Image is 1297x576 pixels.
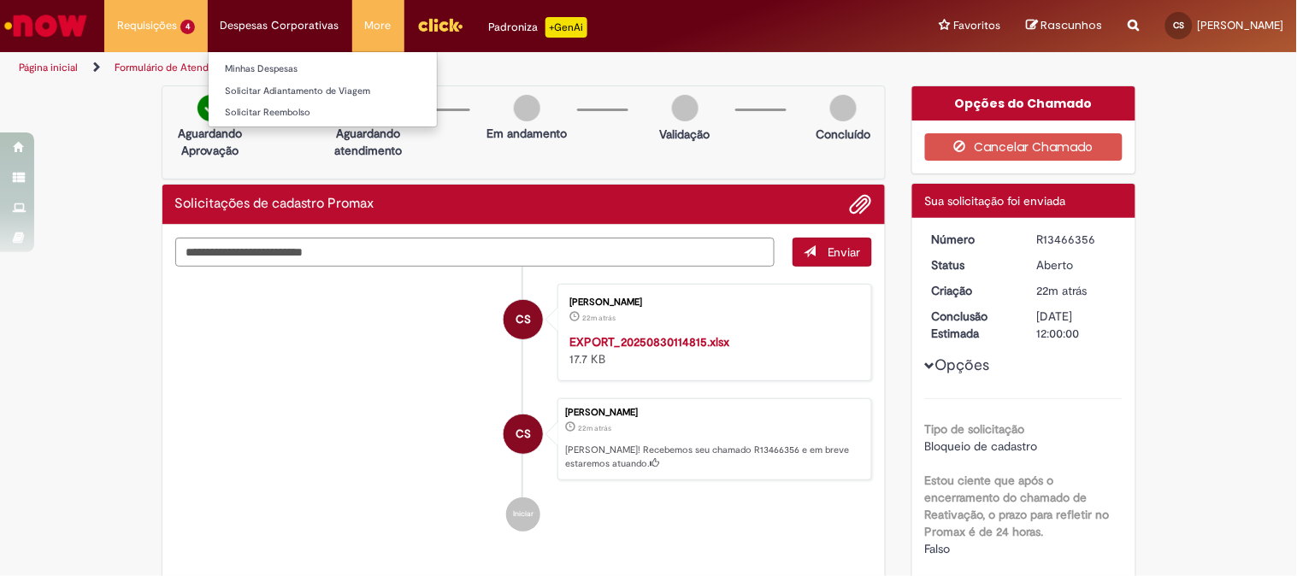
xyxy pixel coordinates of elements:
div: Caio De Almeida Shinkai [504,300,543,339]
p: [PERSON_NAME]! Recebemos seu chamado R13466356 e em breve estaremos atuando. [565,444,863,470]
img: click_logo_yellow_360x200.png [417,12,463,38]
span: Bloqueio de cadastro [925,438,1038,454]
a: Solicitar Adiantamento de Viagem [209,82,437,101]
span: 22m atrás [582,313,616,323]
a: Solicitar Reembolso [209,103,437,122]
time: 01/09/2025 08:49:28 [578,423,611,433]
span: Falso [925,541,951,556]
span: Rascunhos [1041,17,1103,33]
li: Caio De Almeida Shinkai [175,398,873,480]
b: Estou ciente que após o encerramento do chamado de Reativação, o prazo para refletir no Promax é ... [925,473,1110,539]
img: img-circle-grey.png [830,95,857,121]
a: Rascunhos [1027,18,1103,34]
img: img-circle-grey.png [514,95,540,121]
img: ServiceNow [2,9,90,43]
a: Formulário de Atendimento [115,61,241,74]
time: 01/09/2025 08:49:28 [1037,283,1088,298]
span: CS [1174,20,1185,31]
time: 01/09/2025 08:49:26 [582,313,616,323]
span: [PERSON_NAME] [1198,18,1284,32]
div: 17.7 KB [569,333,854,367]
p: Aguardando atendimento [327,125,410,159]
span: More [365,17,392,34]
b: Tipo de solicitação [925,421,1025,437]
span: Despesas Corporativas [221,17,339,34]
div: Padroniza [489,17,587,38]
div: [DATE] 12:00:00 [1037,308,1117,342]
div: Aberto [1037,256,1117,273]
span: CS [516,299,531,340]
span: Sua solicitação foi enviada [925,193,1066,209]
p: Concluído [816,126,870,143]
div: Opções do Chamado [912,86,1135,120]
ul: Despesas Corporativas [208,51,438,127]
p: Aguardando Aprovação [169,125,252,159]
img: check-circle-green.png [197,95,224,121]
div: [PERSON_NAME] [569,297,854,308]
a: EXPORT_20250830114815.xlsx [569,334,729,350]
span: Enviar [828,244,861,260]
a: Minhas Despesas [209,60,437,79]
ul: Histórico de tíquete [175,267,873,549]
button: Adicionar anexos [850,193,872,215]
span: CS [516,414,531,455]
span: 4 [180,20,195,34]
p: +GenAi [545,17,587,38]
p: Validação [660,126,710,143]
div: [PERSON_NAME] [565,408,863,418]
div: 01/09/2025 08:49:28 [1037,282,1117,299]
h2: Solicitações de cadastro Promax Histórico de tíquete [175,197,374,212]
button: Enviar [793,238,872,267]
dt: Status [919,256,1024,273]
p: Em andamento [486,125,567,142]
div: R13466356 [1037,231,1117,248]
span: 22m atrás [578,423,611,433]
ul: Trilhas de página [13,52,852,84]
textarea: Digite sua mensagem aqui... [175,238,775,267]
dt: Conclusão Estimada [919,308,1024,342]
span: Favoritos [954,17,1001,34]
img: img-circle-grey.png [672,95,699,121]
span: Requisições [117,17,177,34]
dt: Número [919,231,1024,248]
dt: Criação [919,282,1024,299]
div: Caio De Almeida Shinkai [504,414,543,454]
a: Página inicial [19,61,78,74]
button: Cancelar Chamado [925,133,1123,161]
span: 22m atrás [1037,283,1088,298]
